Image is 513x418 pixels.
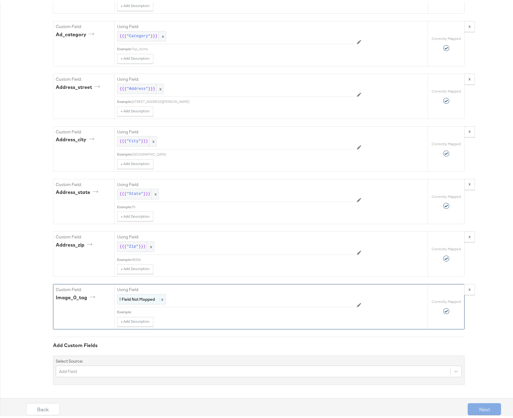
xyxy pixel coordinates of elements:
button: + Add Description [117,105,153,114]
div: Example: [117,97,132,102]
label: Custom Field: [56,75,112,80]
label: Select Source: [56,357,83,362]
span: "Zip" [126,242,138,248]
button: x [464,230,475,241]
span: {{{ [119,189,126,195]
div: address_zip [56,240,94,247]
div: address_street [56,82,102,89]
strong: x [468,179,471,185]
span: "City" [126,137,141,142]
button: x [464,72,475,83]
div: 48306 [132,255,353,260]
label: Custom Field: [56,285,112,291]
span: "Address" [126,84,148,90]
div: Example: [117,45,132,50]
label: Correctly Mapped [432,192,461,197]
span: {{{ [119,32,126,37]
strong: x [468,285,471,290]
span: }}} [138,242,145,248]
button: Back [26,401,60,413]
strong: x [468,74,471,80]
span: x [156,82,163,92]
button: x [464,125,475,135]
label: Using Field: [117,127,353,133]
div: Add Field [59,367,77,373]
strong: x [468,127,471,132]
span: {{{ [119,84,126,90]
div: Example: [117,308,132,313]
span: "State" [126,189,143,195]
div: Top_items [132,45,353,50]
label: Custom Field: [56,180,112,186]
div: address_city [56,134,96,141]
strong: ! Field Not Mapped [119,295,155,300]
span: x [159,30,166,40]
div: Example: [117,150,132,155]
span: "Category" [126,32,150,37]
span: x [151,187,159,197]
span: }}} [141,137,148,142]
button: + Add Description [117,262,153,272]
button: + Add Description [117,157,153,167]
div: MI [132,203,353,208]
div: [GEOGRAPHIC_DATA] [132,150,353,155]
label: Correctly Mapped [432,245,461,250]
label: Using Field: [117,75,353,80]
button: + Add Description [117,52,153,62]
span: {{{ [119,137,126,142]
span: }}} [143,189,150,195]
div: Add Custom Fields [53,340,465,347]
span: x [147,240,154,250]
span: x [149,135,156,145]
label: Using Field: [117,285,353,291]
div: Example: [117,255,132,260]
div: address_state [56,187,100,194]
strong: x [468,232,471,237]
div: image_0_tag [56,292,97,299]
label: Correctly Mapped [432,297,461,302]
button: + Add Description [117,210,153,220]
label: Correctly Mapped [432,140,461,145]
button: x [464,19,475,30]
label: Correctly Mapped [432,34,461,39]
div: Example: [117,203,132,208]
label: Custom Field: [56,232,112,238]
button: x [464,282,475,293]
label: Custom Field: [56,127,112,133]
strong: x [468,22,471,27]
span: {{{ [119,242,126,248]
button: x [464,177,475,188]
button: + Add Description [117,315,153,325]
label: Using Field: [117,22,353,28]
label: Using Field: [117,180,353,186]
label: Using Field: [117,232,353,238]
div: [STREET_ADDRESS][PERSON_NAME] [132,97,353,102]
div: ad_category [56,29,96,36]
span: x [160,295,163,300]
label: Correctly Mapped [432,87,461,92]
span: }}} [150,32,157,37]
label: Custom Field: [56,22,112,28]
span: }}} [148,84,155,90]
